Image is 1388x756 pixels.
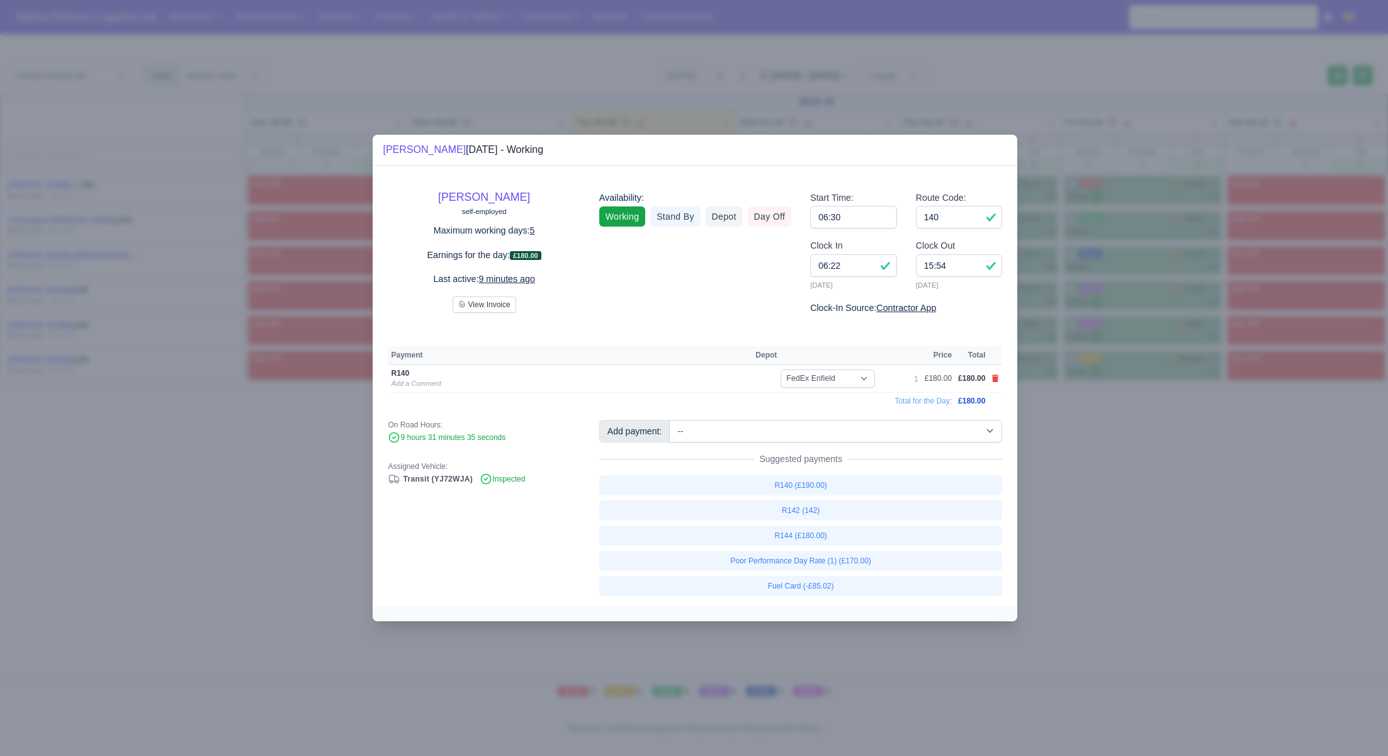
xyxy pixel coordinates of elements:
[388,248,580,262] p: Earnings for the day:
[510,251,541,261] span: £180.00
[388,223,580,238] p: Maximum working days:
[922,365,955,393] td: £180.00
[453,296,516,313] button: View Invoice
[810,239,842,253] label: Clock In
[810,279,897,291] small: [DATE]
[383,144,466,155] a: [PERSON_NAME]
[810,301,1002,315] div: Clock-In Source:
[958,374,985,383] span: £180.00
[480,475,525,483] span: Inspected
[916,191,966,205] label: Route Code:
[916,279,1003,291] small: [DATE]
[894,397,952,405] span: Total for the Day:
[599,206,645,227] a: Working
[955,346,988,365] th: Total
[388,346,752,365] th: Payment
[478,274,534,284] u: 9 minutes ago
[922,346,955,365] th: Price
[650,206,700,227] a: Stand By
[748,206,792,227] a: Day Off
[752,346,911,365] th: Depot
[388,475,472,483] a: Transit (YJ72WJA)
[391,368,674,378] div: R140
[916,239,956,253] label: Clock Out
[462,208,507,215] small: self-employed
[876,303,936,313] u: Contractor App
[438,191,530,203] a: [PERSON_NAME]
[599,475,1003,495] a: R140 (£190.00)
[754,453,847,465] span: Suggested payments
[599,500,1003,521] a: R142 (142)
[810,191,854,205] label: Start Time:
[958,397,985,405] span: £180.00
[706,206,743,227] a: Depot
[914,374,918,384] div: 1
[599,526,1003,546] a: R144 (£180.00)
[599,420,670,443] div: Add payment:
[391,380,441,387] a: Add a Comment
[1162,611,1388,756] iframe: Chat Widget
[530,225,535,235] u: 5
[599,551,1003,571] a: Poor Performance Day Rate (1) (£170.00)
[388,432,580,444] div: 9 hours 31 minutes 35 seconds
[388,272,580,286] p: Last active:
[383,142,543,157] div: [DATE] - Working
[599,191,791,205] div: Availability:
[388,461,580,471] div: Assigned Vehicle:
[599,576,1003,596] a: Fuel Card (-£85.02)
[388,420,580,430] div: On Road Hours:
